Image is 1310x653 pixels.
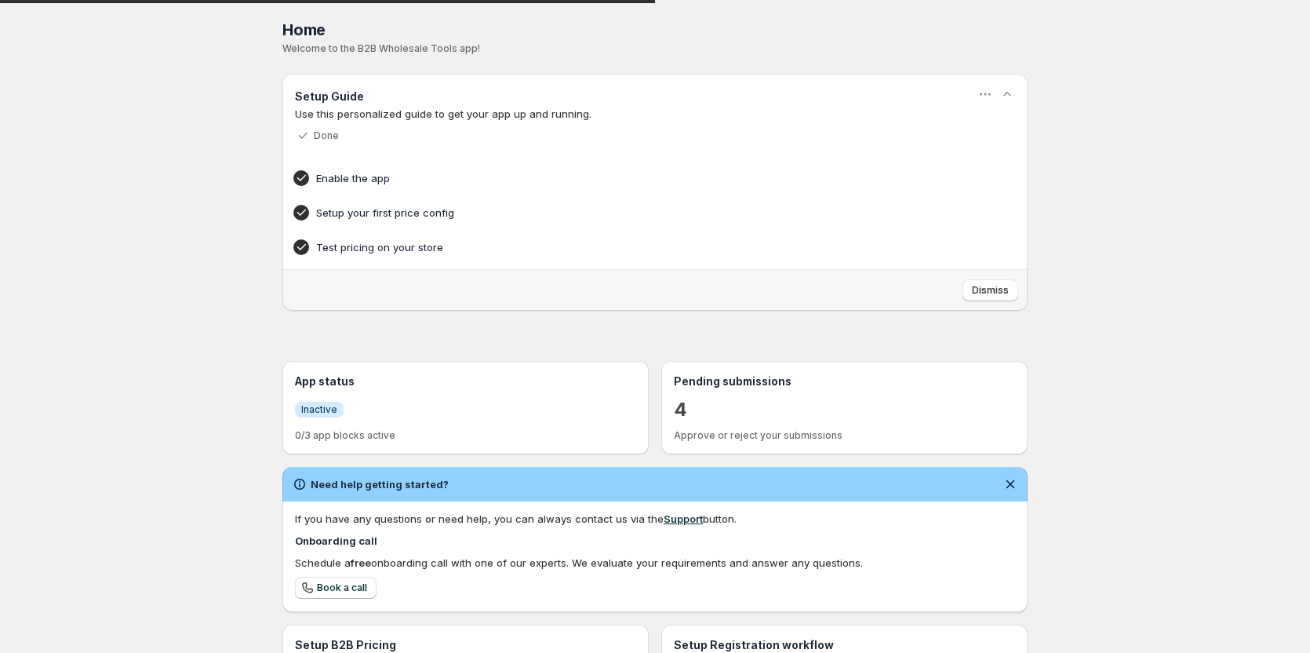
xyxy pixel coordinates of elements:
[351,556,371,569] b: free
[295,533,1015,549] h4: Onboarding call
[316,239,945,255] h4: Test pricing on your store
[674,637,1015,653] h3: Setup Registration workflow
[295,374,636,389] h3: App status
[311,476,449,492] h2: Need help getting started?
[972,284,1009,297] span: Dismiss
[674,397,687,422] a: 4
[664,513,703,525] a: Support
[282,20,326,39] span: Home
[295,577,377,599] a: Book a call
[295,401,344,418] a: InfoInactive
[316,170,945,186] h4: Enable the app
[295,555,1015,571] div: Schedule a onboarding call with one of our experts. We evaluate your requirements and answer any ...
[674,429,1015,442] p: Approve or reject your submissions
[295,429,636,442] p: 0/3 app blocks active
[301,403,337,416] span: Inactive
[295,511,1015,527] div: If you have any questions or need help, you can always contact us via the button.
[317,582,367,594] span: Book a call
[295,89,364,104] h3: Setup Guide
[674,374,1015,389] h3: Pending submissions
[295,106,1015,122] p: Use this personalized guide to get your app up and running.
[295,637,636,653] h3: Setup B2B Pricing
[316,205,945,221] h4: Setup your first price config
[999,473,1021,495] button: Dismiss notification
[282,42,1028,55] p: Welcome to the B2B Wholesale Tools app!
[962,279,1018,301] button: Dismiss
[314,130,339,142] p: Done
